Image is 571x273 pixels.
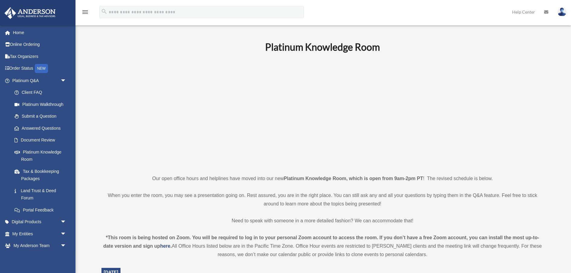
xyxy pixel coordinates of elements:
span: arrow_drop_down [60,252,72,264]
p: Need to speak with someone in a more detailed fashion? We can accommodate that! [101,217,544,225]
p: Our open office hours and helplines have moved into our new ! The revised schedule is below. [101,174,544,183]
a: Order StatusNEW [4,62,75,75]
a: Platinum Q&Aarrow_drop_down [4,75,75,87]
a: Home [4,27,75,39]
img: Anderson Advisors Platinum Portal [3,7,57,19]
strong: Platinum Knowledge Room, which is open from 9am-2pm PT [284,176,423,181]
a: Digital Productsarrow_drop_down [4,216,75,228]
img: User Pic [557,8,566,16]
i: search [101,8,107,15]
a: Tax Organizers [4,50,75,62]
a: Portal Feedback [8,204,75,216]
a: Submit a Question [8,110,75,122]
a: menu [82,11,89,16]
a: Online Ordering [4,39,75,51]
a: Answered Questions [8,122,75,134]
strong: . [170,243,172,249]
a: Platinum Knowledge Room [8,146,72,165]
strong: *This room is being hosted on Zoom. You will be required to log in to your personal Zoom account ... [103,235,539,249]
span: arrow_drop_down [60,75,72,87]
b: Platinum Knowledge Room [265,41,380,53]
span: arrow_drop_down [60,240,72,252]
iframe: 231110_Toby_KnowledgeRoom [232,61,413,163]
a: Platinum Walkthrough [8,98,75,110]
a: My Entitiesarrow_drop_down [4,228,75,240]
span: arrow_drop_down [60,216,72,228]
p: When you enter the room, you may see a presentation going on. Rest assured, you are in the right ... [101,191,544,208]
a: Document Review [8,134,75,146]
a: My Anderson Teamarrow_drop_down [4,240,75,252]
div: NEW [35,64,48,73]
a: Land Trust & Deed Forum [8,185,75,204]
span: arrow_drop_down [60,228,72,240]
div: All Office Hours listed below are in the Pacific Time Zone. Office Hour events are restricted to ... [101,233,544,259]
i: menu [82,8,89,16]
a: Tax & Bookkeeping Packages [8,165,75,185]
a: My Documentsarrow_drop_down [4,252,75,264]
a: Client FAQ [8,87,75,99]
a: here [160,243,170,249]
